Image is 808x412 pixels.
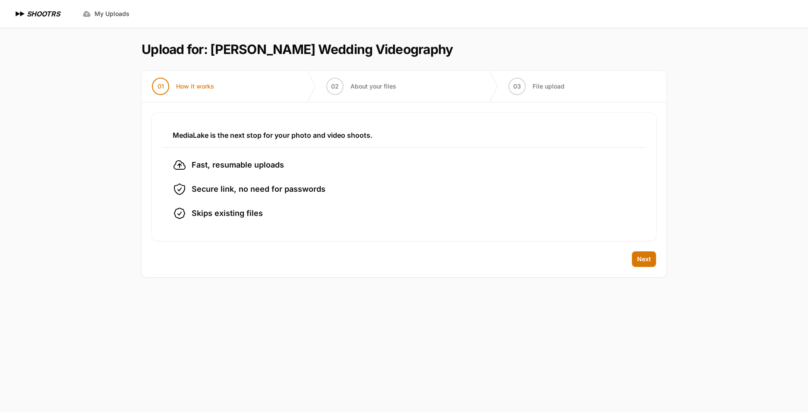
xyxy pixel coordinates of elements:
span: Fast, resumable uploads [192,159,284,171]
h1: Upload for: [PERSON_NAME] Wedding Videography [142,41,453,57]
span: My Uploads [95,10,129,18]
span: About your files [350,82,396,91]
span: Skips existing files [192,207,263,219]
span: File upload [533,82,565,91]
span: 03 [513,82,521,91]
a: SHOOTRS SHOOTRS [14,9,60,19]
button: 02 About your files [316,71,407,102]
span: 02 [331,82,339,91]
button: 01 How it works [142,71,224,102]
button: Next [632,251,656,267]
span: 01 [158,82,164,91]
img: SHOOTRS [14,9,27,19]
a: My Uploads [77,6,135,22]
span: Next [637,255,651,263]
span: Secure link, no need for passwords [192,183,325,195]
button: 03 File upload [498,71,575,102]
h1: SHOOTRS [27,9,60,19]
span: How it works [176,82,214,91]
h3: MediaLake is the next stop for your photo and video shoots. [173,130,635,140]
